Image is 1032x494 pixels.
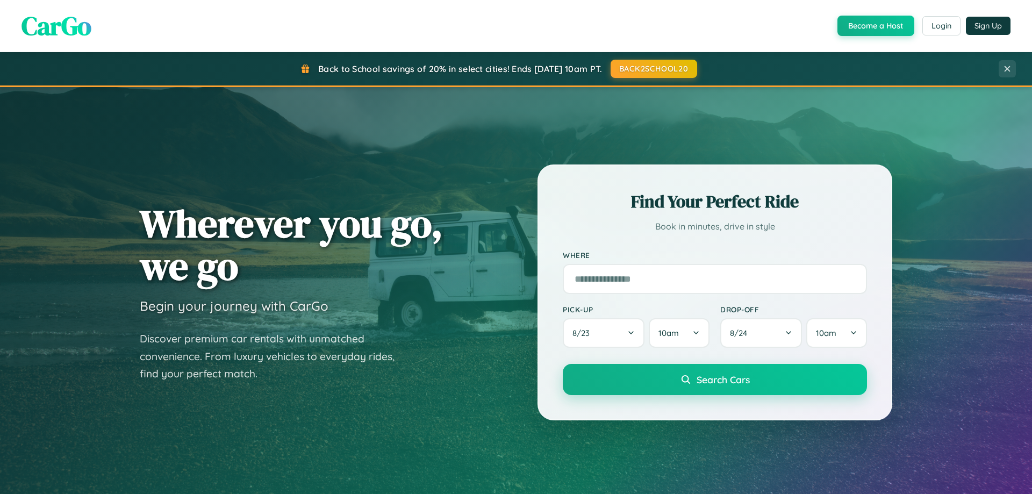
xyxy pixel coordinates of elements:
label: Drop-off [720,305,867,314]
button: BACK2SCHOOL20 [611,60,697,78]
label: Pick-up [563,305,709,314]
p: Book in minutes, drive in style [563,219,867,234]
h1: Wherever you go, we go [140,202,443,287]
span: 10am [658,328,679,338]
button: 10am [649,318,709,348]
h2: Find Your Perfect Ride [563,190,867,213]
span: Search Cars [697,374,750,385]
button: Search Cars [563,364,867,395]
span: 8 / 23 [572,328,595,338]
p: Discover premium car rentals with unmatched convenience. From luxury vehicles to everyday rides, ... [140,330,408,383]
span: 10am [816,328,836,338]
button: Sign Up [966,17,1010,35]
span: CarGo [21,8,91,44]
button: Become a Host [837,16,914,36]
button: 8/23 [563,318,644,348]
button: 10am [806,318,867,348]
button: 8/24 [720,318,802,348]
span: Back to School savings of 20% in select cities! Ends [DATE] 10am PT. [318,63,602,74]
label: Where [563,250,867,260]
button: Login [922,16,961,35]
h3: Begin your journey with CarGo [140,298,328,314]
span: 8 / 24 [730,328,752,338]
